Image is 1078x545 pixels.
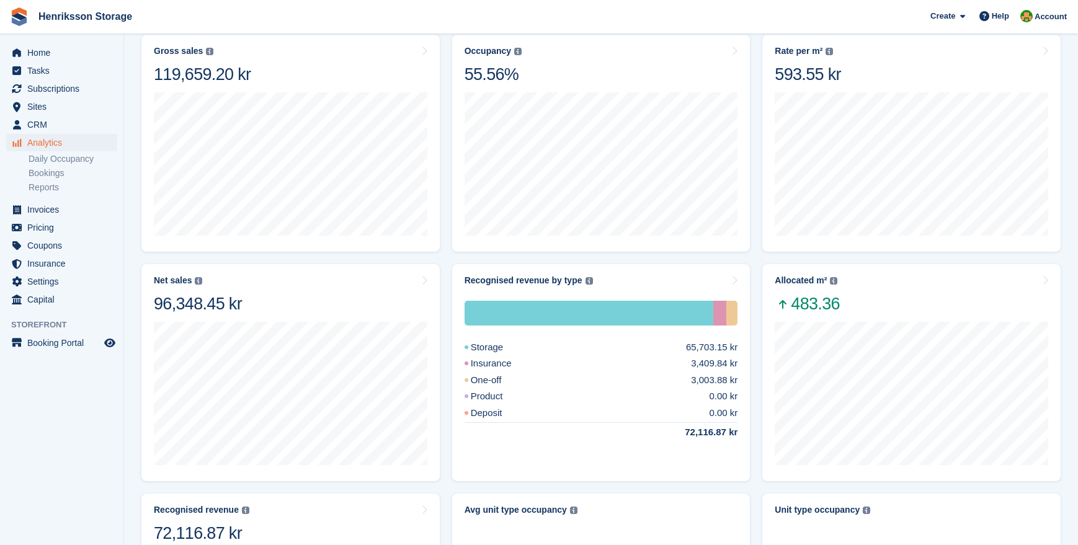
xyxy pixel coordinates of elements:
div: Gross sales [154,46,203,56]
a: Reports [29,182,117,193]
a: menu [6,273,117,290]
span: Analytics [27,134,102,151]
div: 3,409.84 kr [691,357,737,371]
a: menu [6,134,117,151]
div: Recognised revenue [154,505,239,515]
span: Settings [27,273,102,290]
a: menu [6,291,117,308]
span: Booking Portal [27,334,102,352]
span: 483.36 [775,293,840,314]
div: Net sales [154,275,192,286]
div: 72,116.87 kr [655,425,737,440]
a: Daily Occupancy [29,153,117,165]
a: menu [6,44,117,61]
div: 72,116.87 kr [154,523,249,544]
div: Rate per m² [775,46,822,56]
a: Bookings [29,167,117,179]
div: Occupancy [465,46,511,56]
img: icon-info-grey-7440780725fd019a000dd9b08b2336e03edf1995a4989e88bcd33f0948082b44.svg [826,48,833,55]
a: menu [6,80,117,97]
div: Insurance [713,301,726,326]
a: menu [6,334,117,352]
span: Account [1035,11,1067,23]
div: 96,348.45 kr [154,293,242,314]
span: Insurance [27,255,102,272]
a: menu [6,116,117,133]
span: Home [27,44,102,61]
span: Help [992,10,1009,22]
div: Unit type occupancy [775,505,860,515]
span: Sites [27,98,102,115]
a: menu [6,201,117,218]
span: Storefront [11,319,123,331]
div: 119,659.20 kr [154,64,251,85]
span: CRM [27,116,102,133]
img: icon-info-grey-7440780725fd019a000dd9b08b2336e03edf1995a4989e88bcd33f0948082b44.svg [514,48,522,55]
div: 593.55 kr [775,64,841,85]
img: stora-icon-8386f47178a22dfd0bd8f6a31ec36ba5ce8667c1dd55bd0f319d3a0aa187defe.svg [10,7,29,26]
div: Storage [465,340,533,355]
a: menu [6,62,117,79]
a: menu [6,219,117,236]
div: Product [465,389,533,404]
div: Allocated m² [775,275,827,286]
div: Storage [465,301,713,326]
a: Preview store [102,335,117,350]
div: 65,703.15 kr [686,340,737,355]
div: One-off [465,373,532,388]
img: icon-info-grey-7440780725fd019a000dd9b08b2336e03edf1995a4989e88bcd33f0948082b44.svg [206,48,213,55]
img: Mikael Holmström [1020,10,1033,22]
span: Subscriptions [27,80,102,97]
span: Pricing [27,219,102,236]
div: One-off [726,301,737,326]
div: 0.00 kr [709,406,737,420]
div: Deposit [465,406,532,420]
a: menu [6,98,117,115]
div: 0.00 kr [709,389,737,404]
img: icon-info-grey-7440780725fd019a000dd9b08b2336e03edf1995a4989e88bcd33f0948082b44.svg [830,277,837,285]
a: menu [6,255,117,272]
span: Coupons [27,237,102,254]
div: 55.56% [465,64,522,85]
img: icon-info-grey-7440780725fd019a000dd9b08b2336e03edf1995a4989e88bcd33f0948082b44.svg [195,277,202,285]
span: Capital [27,291,102,308]
div: Insurance [465,357,541,371]
img: icon-info-grey-7440780725fd019a000dd9b08b2336e03edf1995a4989e88bcd33f0948082b44.svg [570,507,577,514]
div: Recognised revenue by type [465,275,582,286]
span: Create [930,10,955,22]
img: icon-info-grey-7440780725fd019a000dd9b08b2336e03edf1995a4989e88bcd33f0948082b44.svg [586,277,593,285]
div: 3,003.88 kr [691,373,737,388]
img: icon-info-grey-7440780725fd019a000dd9b08b2336e03edf1995a4989e88bcd33f0948082b44.svg [863,507,870,514]
span: Invoices [27,201,102,218]
img: icon-info-grey-7440780725fd019a000dd9b08b2336e03edf1995a4989e88bcd33f0948082b44.svg [242,507,249,514]
span: Tasks [27,62,102,79]
div: Avg unit type occupancy [465,505,567,515]
a: Henriksson Storage [33,6,137,27]
a: menu [6,237,117,254]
